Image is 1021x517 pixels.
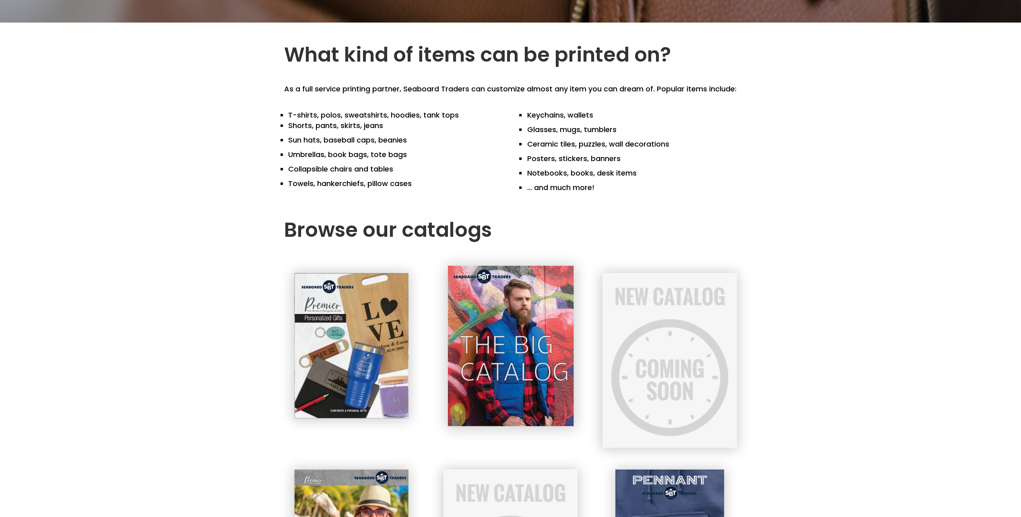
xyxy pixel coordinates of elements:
[448,419,573,428] a: SBT the big catalog
[527,135,737,149] li: Ceramic tiles, puzzles, wall decorations
[294,273,408,419] img: SBT catalog premier gifts
[602,442,737,450] a: SBT catalog '23 collection
[294,412,408,420] a: SBT catalog premier gifts
[527,120,737,135] li: Glasses, mugs, tumblers
[527,178,737,193] li: … and much more!
[448,266,573,426] img: SBT the big catalog
[284,43,737,71] h2: What kind of items can be printed on?
[288,131,498,145] li: Sun hats, baseball caps, beanies
[527,164,737,178] li: Notebooks, books, desk items
[527,149,737,164] li: Posters, stickers, banners
[284,83,737,95] p: As a full service printing partner, Seaboard Traders can customize almost any item you can dream ...
[288,120,498,131] li: Shorts, pants, skirts, jeans
[284,218,737,246] h2: Browse our catalogs
[288,145,498,160] li: Umbrellas, book bags, tote bags
[527,106,737,120] li: Keychains, wallets
[288,174,498,189] li: Towels, hankerchiefs, pillow cases
[602,273,737,448] img: SBT catalog '23 collection
[288,160,498,174] li: Collapsible chairs and tables
[288,106,498,120] li: T-shirts, polos, sweatshirts, hoodies, tank tops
